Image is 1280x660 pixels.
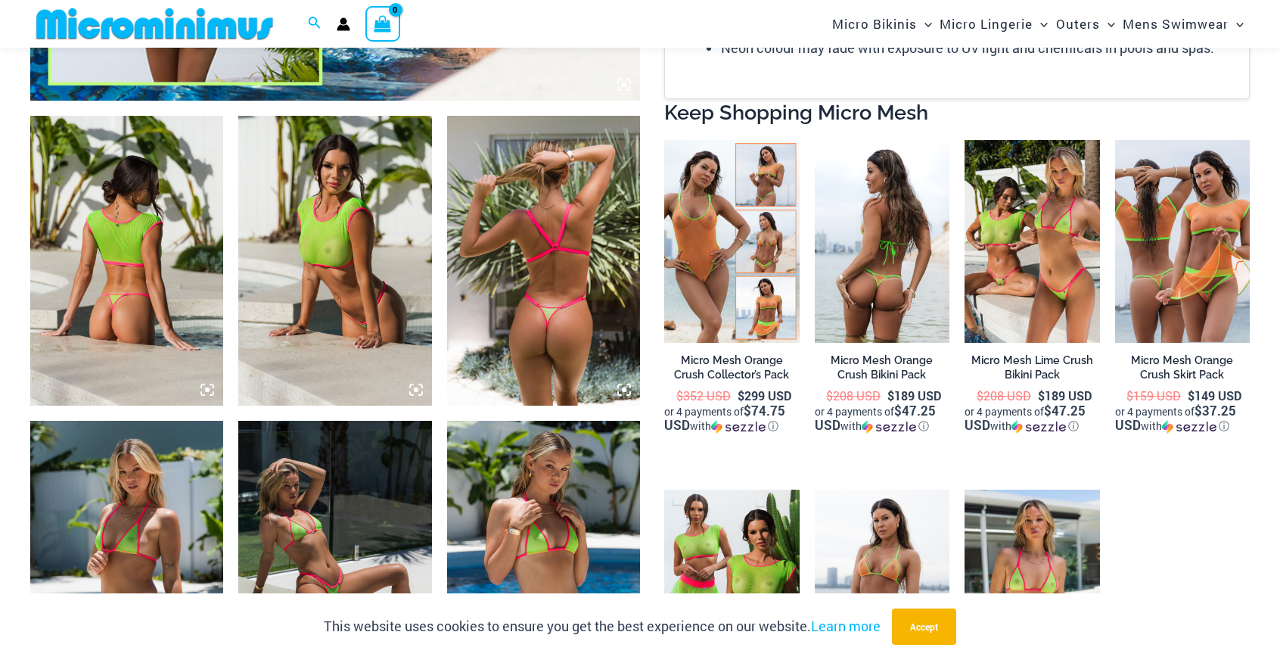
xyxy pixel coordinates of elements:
div: or 4 payments of$47.25 USDwithSezzle Click to learn more about Sezzle [815,404,949,434]
span: $47.25 USD [815,402,936,434]
a: Learn more [811,617,881,635]
a: View Shopping Cart, empty [365,6,400,41]
span: Menu Toggle [1229,5,1244,43]
a: Micro Mesh Orange Crush Collector’s Pack [664,353,799,388]
a: Micro Mesh Orange Crush Skirt Pack [1115,353,1250,388]
span: Micro Lingerie [940,5,1033,43]
a: Skirt Pack OrangeMicro Mesh Orange Crush 366 Crop Top 511 Skirt 03Micro Mesh Orange Crush 366 Cro... [1115,140,1250,343]
a: Bikini Pack LimeMicro Mesh Lime Crush 366 Crop Top 456 Micro 05Micro Mesh Lime Crush 366 Crop Top... [965,140,1099,343]
h2: Micro Mesh Orange Crush Skirt Pack [1115,353,1250,381]
button: Accept [892,609,956,645]
div: or 4 payments of with [664,404,799,434]
span: $ [887,388,894,403]
img: Sezzle [862,420,916,434]
span: $47.25 USD [965,402,1086,434]
a: Search icon link [308,14,322,34]
bdi: 208 USD [826,388,881,403]
bdi: 149 USD [1188,388,1241,403]
img: Sezzle [711,420,766,434]
span: $ [826,388,833,403]
div: or 4 payments of$37.25 USDwithSezzle Click to learn more about Sezzle [1115,404,1250,434]
img: Skirt Pack Orange [1115,140,1250,343]
a: Collectors Pack OrangeMicro Mesh Orange Crush 801 One Piece 02Micro Mesh Orange Crush 801 One Pie... [664,140,799,343]
bdi: 189 USD [1038,388,1092,403]
img: Micro Mesh Lime Crush 801 One Piece [447,116,640,406]
a: Micro Mesh Orange Crush Bikini Pack [815,353,949,388]
span: $37.25 USD [1115,402,1236,434]
span: Menu Toggle [1033,5,1048,43]
div: or 4 payments of with [815,404,949,434]
img: Sezzle [1011,420,1066,434]
h2: Micro Mesh Lime Crush Bikini Pack [965,353,1099,381]
li: Neon colour may fade with exposure to UV light and chemicals in pools and spas. [721,37,1234,60]
h2: Keep Shopping Micro Mesh [664,99,1250,126]
img: Micro Mesh Lime Crush 366 Crop Top 456 Micro [30,116,223,406]
img: Bikini Pack Lime [965,140,1099,343]
img: Collectors Pack Orange [664,140,799,343]
img: MM SHOP LOGO FLAT [30,7,279,41]
bdi: 299 USD [738,388,791,403]
a: OutersMenu ToggleMenu Toggle [1052,5,1119,43]
span: Outers [1056,5,1100,43]
a: Micro LingerieMenu ToggleMenu Toggle [936,5,1052,43]
bdi: 189 USD [887,388,941,403]
div: or 4 payments of with [965,404,1099,434]
span: $ [1038,388,1045,403]
bdi: 159 USD [1126,388,1181,403]
a: Account icon link [337,17,350,31]
h2: Micro Mesh Orange Crush Collector’s Pack [664,353,799,381]
span: $ [1126,388,1133,403]
span: $74.75 USD [664,402,785,434]
a: Micro Mesh Lime Crush Bikini Pack [965,353,1099,388]
span: Menu Toggle [1100,5,1115,43]
bdi: 208 USD [977,388,1031,403]
span: $ [738,388,744,403]
h2: Micro Mesh Orange Crush Bikini Pack [815,353,949,381]
span: Mens Swimwear [1123,5,1229,43]
img: Micro Mesh Orange Crush 312 Tri Top 456 Micro 02 [815,140,949,343]
img: Sezzle [1162,420,1216,434]
div: or 4 payments of$47.25 USDwithSezzle Click to learn more about Sezzle [965,404,1099,434]
span: $ [1188,388,1195,403]
nav: Site Navigation [826,2,1250,45]
img: Micro Mesh Lime Crush 366 Crop Top 456 Micro [238,116,431,406]
a: Mens SwimwearMenu ToggleMenu Toggle [1119,5,1247,43]
div: or 4 payments of$74.75 USDwithSezzle Click to learn more about Sezzle [664,404,799,434]
a: Micro BikinisMenu ToggleMenu Toggle [828,5,936,43]
bdi: 352 USD [676,388,731,403]
span: Micro Bikinis [832,5,917,43]
a: Bikini Pack OrangeMicro Mesh Orange Crush 312 Tri Top 456 Micro 02Micro Mesh Orange Crush 312 Tri... [815,140,949,343]
div: or 4 payments of with [1115,404,1250,434]
p: This website uses cookies to ensure you get the best experience on our website. [324,615,881,638]
span: Menu Toggle [917,5,932,43]
span: $ [676,388,683,403]
span: $ [977,388,983,403]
